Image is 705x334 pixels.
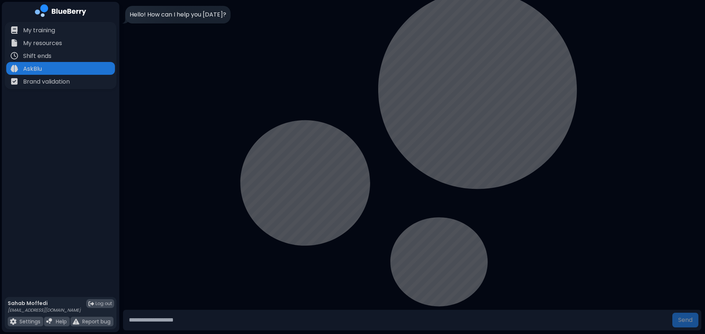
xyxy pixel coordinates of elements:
img: company logo [35,4,86,19]
button: Send [672,313,698,327]
span: Log out [95,301,112,307]
p: Hello! How can I help you [DATE]? [130,10,226,19]
img: file icon [10,318,17,325]
img: file icon [11,78,18,85]
p: Sahab Moffedi [8,300,81,307]
img: logout [88,301,94,307]
img: file icon [11,65,18,72]
img: file icon [73,318,79,325]
img: file icon [11,26,18,34]
p: Shift ends [23,52,51,60]
p: AskBlu [23,65,42,73]
img: file icon [11,39,18,47]
p: Brand validation [23,77,70,86]
p: Settings [19,318,40,325]
p: [EMAIL_ADDRESS][DOMAIN_NAME] [8,307,81,313]
img: file icon [46,318,53,325]
img: file icon [11,52,18,59]
p: My resources [23,39,62,48]
p: My training [23,26,55,35]
p: Help [56,318,67,325]
p: Report bug [82,318,111,325]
